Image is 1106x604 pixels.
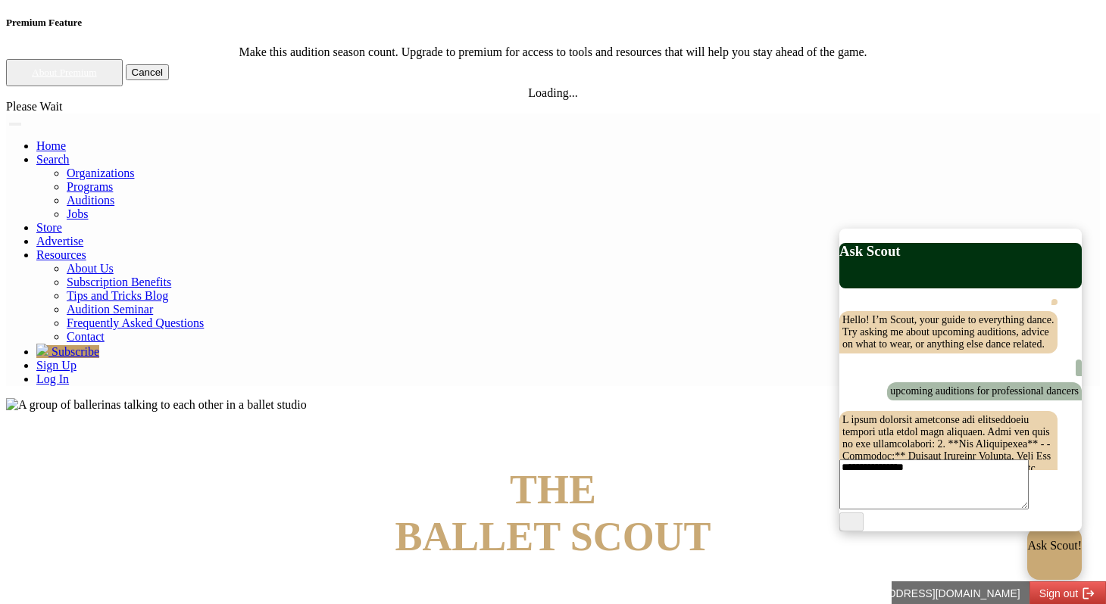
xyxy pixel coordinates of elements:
img: A group of ballerinas talking to each other in a ballet studio [6,398,307,412]
h4: BALLET SCOUT [6,466,1100,560]
a: Advertise [36,235,83,248]
a: Home [36,139,66,152]
a: Organizations [67,167,134,179]
a: Subscribe [36,345,99,358]
a: Resources [36,248,86,261]
a: Audition Seminar [67,303,153,316]
a: About Us [67,262,114,275]
span: Hello! I’m Scout, your guide to everything dance. Try asking me about upcoming auditions, advice ... [842,314,1054,350]
a: Contact [67,330,105,343]
div: Please Wait [6,100,1100,114]
a: Jobs [67,207,88,220]
div: upcoming auditions for professional dancers [887,382,1082,400]
a: Auditions [67,194,114,207]
button: Cancel [126,64,170,80]
p: Ask Scout! [1027,539,1082,553]
span: Subscribe [52,345,99,358]
a: Programs [67,180,113,193]
span: THE [510,467,596,512]
span: Loading... [528,86,577,99]
a: Search [36,153,70,166]
ul: Resources [36,262,1100,344]
a: Frequently Asked Questions [67,316,204,329]
a: Tips and Tricks Blog [67,289,168,302]
img: gem.svg [36,344,48,356]
a: Subscription Benefits [67,276,171,288]
button: Toggle navigation [9,123,21,126]
h5: Premium Feature [6,17,1100,29]
div: Make this audition season count. Upgrade to premium for access to tools and resources that will h... [6,45,1100,59]
span: Sign out [148,6,186,18]
ul: Resources [36,167,1100,221]
a: Sign Up [36,359,77,372]
a: Store [36,221,62,234]
a: About Premium [32,67,97,78]
a: Log In [36,372,69,385]
h3: Ask Scout [839,243,1082,260]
